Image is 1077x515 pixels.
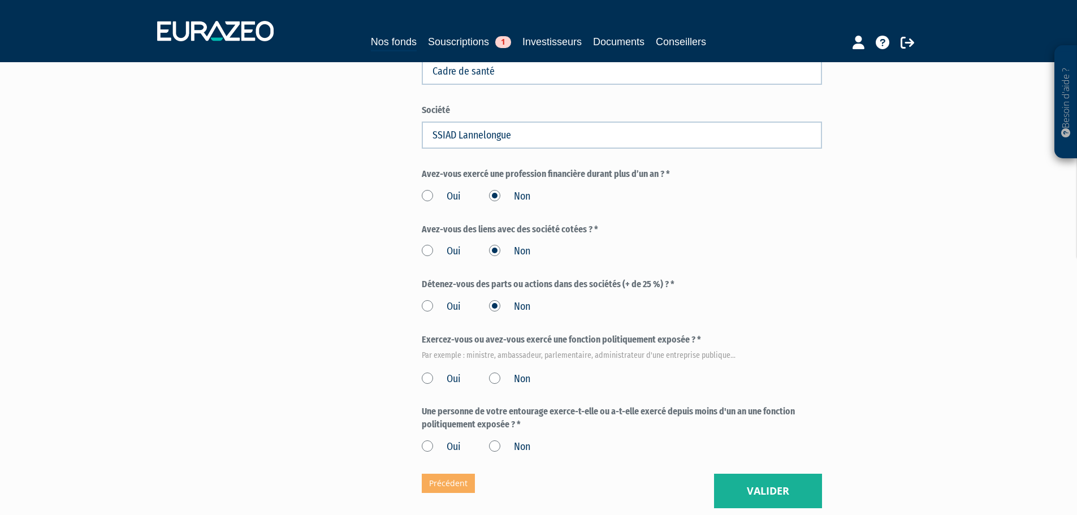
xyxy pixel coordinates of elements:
[422,372,461,387] label: Oui
[422,244,461,259] label: Oui
[422,168,822,181] label: Avez-vous exercé une profession financière durant plus d’un an ? *
[495,36,511,48] span: 1
[489,189,530,204] label: Non
[489,372,530,387] label: Non
[157,21,274,41] img: 1732889491-logotype_eurazeo_blanc_rvb.png
[714,474,822,509] button: Valider
[422,334,822,358] label: Exercez-vous ou avez-vous exercé une fonction politiquement exposée ? *
[422,278,822,291] label: Détenez-vous des parts ou actions dans des sociétés (+ de 25 %) ? *
[1059,51,1072,153] p: Besoin d'aide ?
[422,189,461,204] label: Oui
[489,300,530,314] label: Non
[428,34,511,50] a: Souscriptions1
[422,104,822,117] label: Société
[489,244,530,259] label: Non
[422,474,475,493] a: Précédent
[522,34,582,50] a: Investisseurs
[489,440,530,455] label: Non
[371,34,417,51] a: Nos fonds
[422,350,822,361] em: Par exemple : ministre, ambassadeur, parlementaire, administrateur d'une entreprise publique...
[422,440,461,455] label: Oui
[422,300,461,314] label: Oui
[422,405,822,431] label: Une personne de votre entourage exerce-t-elle ou a-t-elle exercé depuis moins d'un an une fonctio...
[422,223,822,236] label: Avez-vous des liens avec des société cotées ? *
[593,34,645,50] a: Documents
[656,34,706,50] a: Conseillers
